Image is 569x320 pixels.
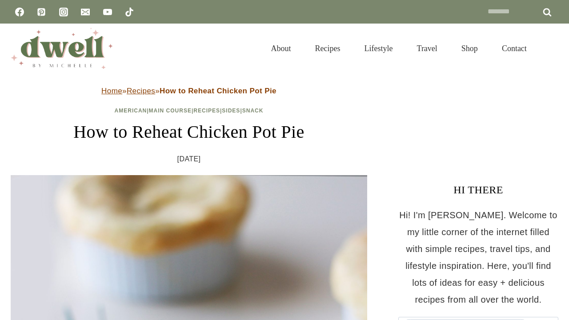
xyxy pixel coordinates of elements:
[115,108,147,114] a: American
[222,108,240,114] a: Sides
[490,33,539,64] a: Contact
[177,152,201,166] time: [DATE]
[398,207,558,308] p: Hi! I'm [PERSON_NAME]. Welcome to my little corner of the internet filled with simple recipes, tr...
[543,41,558,56] button: View Search Form
[11,3,28,21] a: Facebook
[55,3,72,21] a: Instagram
[193,108,220,114] a: Recipes
[242,108,264,114] a: Snack
[259,33,303,64] a: About
[99,3,116,21] a: YouTube
[11,28,113,69] img: DWELL by michelle
[149,108,192,114] a: Main Course
[259,33,539,64] nav: Primary Navigation
[398,182,558,198] h3: HI THERE
[101,87,276,95] span: » »
[449,33,490,64] a: Shop
[11,119,367,145] h1: How to Reheat Chicken Pot Pie
[32,3,50,21] a: Pinterest
[303,33,353,64] a: Recipes
[115,108,264,114] span: | | | |
[101,87,122,95] a: Home
[120,3,138,21] a: TikTok
[76,3,94,21] a: Email
[160,87,276,95] strong: How to Reheat Chicken Pot Pie
[127,87,155,95] a: Recipes
[353,33,405,64] a: Lifestyle
[405,33,449,64] a: Travel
